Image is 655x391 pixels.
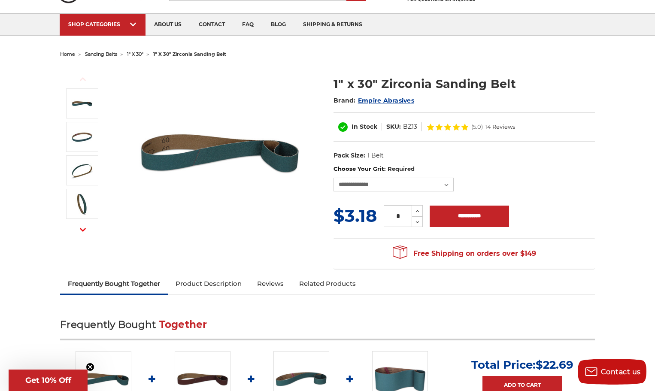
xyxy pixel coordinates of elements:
[153,51,226,57] span: 1" x 30" zirconia sanding belt
[403,122,417,131] dd: BZ13
[190,14,233,36] a: contact
[127,51,143,57] a: 1" x 30"
[294,14,371,36] a: shipping & returns
[60,274,168,293] a: Frequently Bought Together
[86,363,94,371] button: Close teaser
[291,274,364,293] a: Related Products
[85,51,117,57] a: sanding belts
[334,151,365,160] dt: Pack Size:
[367,151,384,160] dd: 1 Belt
[393,245,536,262] span: Free Shipping on orders over $149
[71,193,93,215] img: 1" x 30" - Zirconia Sanding Belt
[25,376,71,385] span: Get 10% Off
[471,358,573,372] p: Total Price:
[9,370,88,391] div: Get 10% OffClose teaser
[71,126,93,148] img: 1" x 30" Zirconia Sanding Belt
[71,160,93,181] img: 1" x 30" Zirconia AOX
[388,165,415,172] small: Required
[334,76,595,92] h1: 1" x 30" Zirconia Sanding Belt
[601,368,641,376] span: Contact us
[73,221,93,239] button: Next
[134,67,306,238] img: 1" x 30" Zirconia File Belt
[352,123,377,130] span: In Stock
[60,51,75,57] a: home
[334,165,595,173] label: Choose Your Grit:
[262,14,294,36] a: blog
[146,14,190,36] a: about us
[485,124,515,130] span: 14 Reviews
[159,318,207,330] span: Together
[71,93,93,114] img: 1" x 30" Zirconia File Belt
[60,318,156,330] span: Frequently Bought
[73,70,93,88] button: Previous
[249,274,291,293] a: Reviews
[536,358,573,372] span: $22.69
[386,122,401,131] dt: SKU:
[578,359,646,385] button: Contact us
[334,97,356,104] span: Brand:
[168,274,249,293] a: Product Description
[471,124,483,130] span: (5.0)
[68,21,137,27] div: SHOP CATEGORIES
[233,14,262,36] a: faq
[334,205,377,226] span: $3.18
[358,97,414,104] a: Empire Abrasives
